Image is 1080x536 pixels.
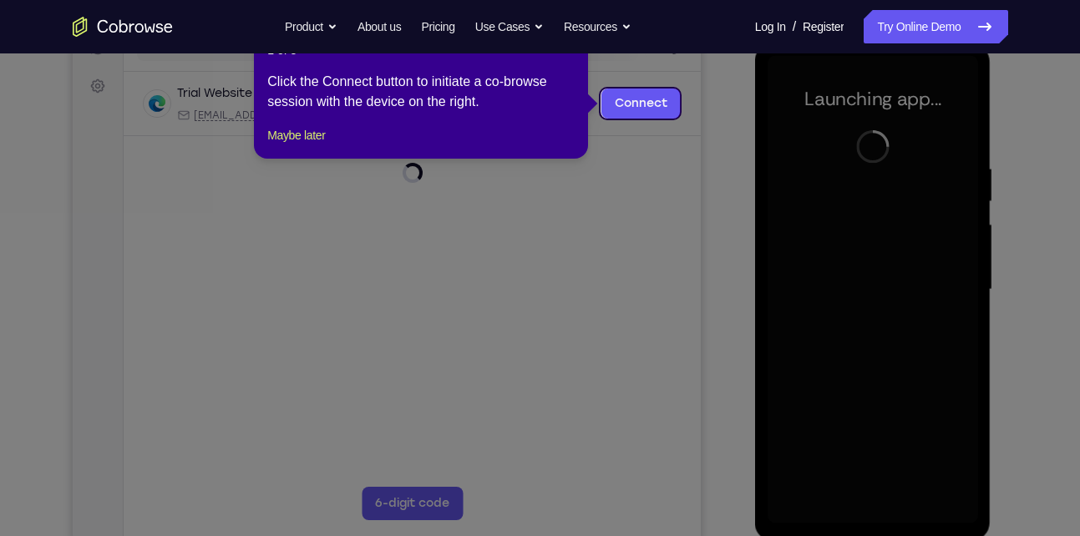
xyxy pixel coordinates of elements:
[588,50,615,77] button: Refresh
[10,87,40,117] a: Settings
[104,124,301,138] div: Email
[289,503,390,536] button: 6-digit code
[121,124,301,138] span: web@example.com
[864,10,1007,43] a: Try Online Demo
[64,10,155,37] h1: Connect
[311,124,413,138] div: App
[564,10,631,43] button: Resources
[502,55,532,72] label: Email
[755,10,786,43] a: Log In
[73,17,173,37] a: Go to the home page
[94,55,305,72] input: Filter devices...
[186,103,230,116] div: Online
[104,101,180,118] div: Trial Website
[421,10,454,43] a: Pricing
[51,88,628,152] div: Open device details
[188,108,191,111] div: New devices found.
[327,124,413,138] span: Cobrowse demo
[529,104,608,134] a: Connect
[285,10,337,43] button: Product
[10,10,40,40] a: Connect
[803,10,844,43] a: Register
[267,72,575,112] div: Click the Connect button to initiate a co-browse session with the device on the right.
[423,124,467,138] span: +11 more
[793,17,796,37] span: /
[357,10,401,43] a: About us
[10,48,40,78] a: Sessions
[475,10,544,43] button: Use Cases
[332,55,384,72] label: demo_id
[267,125,325,145] button: Maybe later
